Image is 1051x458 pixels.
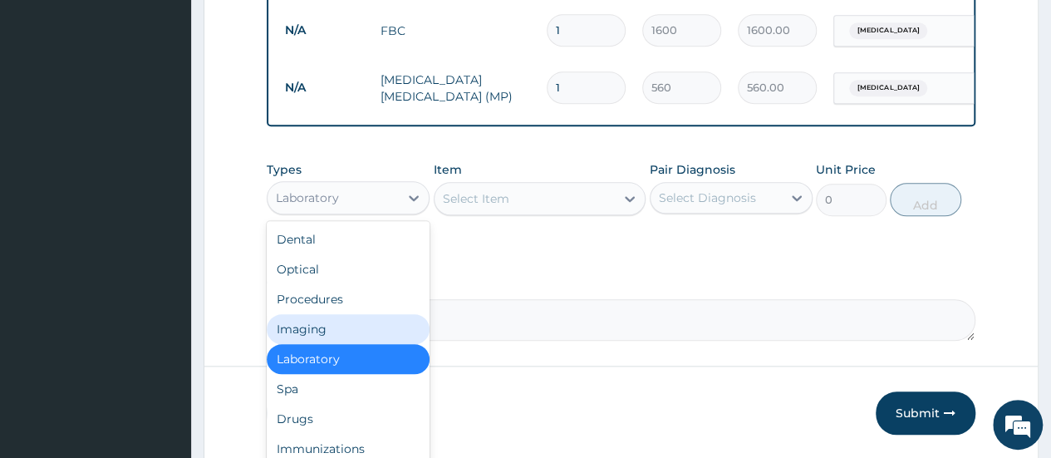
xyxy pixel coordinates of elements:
div: Dental [267,224,430,254]
div: Laboratory [276,190,339,206]
td: N/A [277,72,372,103]
span: [MEDICAL_DATA] [849,80,927,96]
span: We're online! [96,128,229,296]
div: Procedures [267,284,430,314]
label: Unit Price [816,161,876,178]
div: Laboratory [267,344,430,374]
div: Select Diagnosis [659,190,756,206]
td: N/A [277,15,372,46]
div: Imaging [267,314,430,344]
label: Item [434,161,462,178]
label: Pair Diagnosis [650,161,735,178]
div: Drugs [267,404,430,434]
button: Submit [876,392,975,435]
div: Select Item [443,190,509,207]
div: Spa [267,374,430,404]
div: Chat with us now [86,93,279,115]
span: [MEDICAL_DATA] [849,22,927,39]
div: Optical [267,254,430,284]
img: d_794563401_company_1708531726252_794563401 [31,83,67,125]
div: Minimize live chat window [273,8,312,48]
td: FBC [372,14,538,47]
label: Comment [267,276,975,290]
textarea: Type your message and hit 'Enter' [8,292,317,350]
td: [MEDICAL_DATA] [MEDICAL_DATA] (MP) [372,63,538,113]
button: Add [890,183,960,216]
label: Types [267,163,302,177]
